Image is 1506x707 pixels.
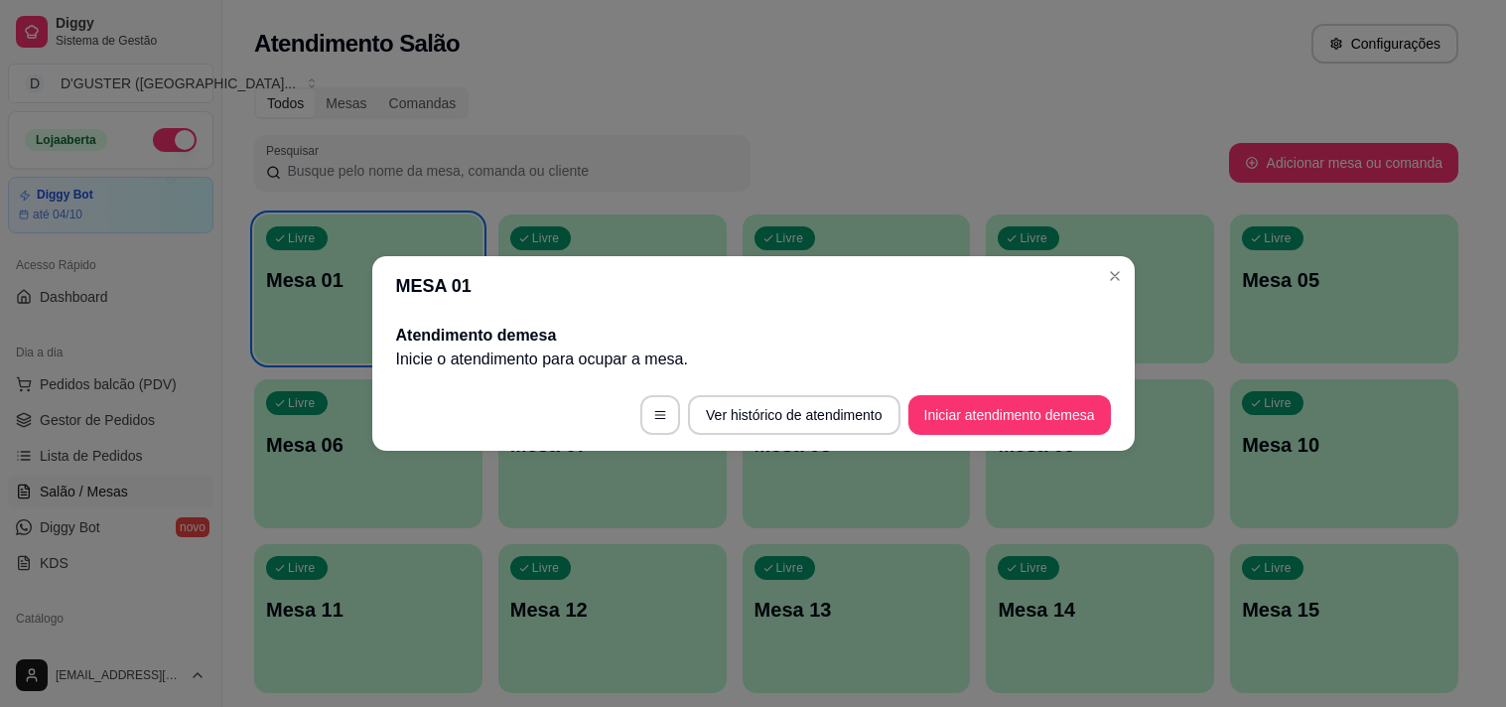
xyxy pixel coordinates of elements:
[396,348,1111,371] p: Inicie o atendimento para ocupar a mesa .
[372,256,1135,316] header: MESA 01
[688,395,899,435] button: Ver histórico de atendimento
[1099,260,1131,292] button: Close
[908,395,1111,435] button: Iniciar atendimento demesa
[396,324,1111,348] h2: Atendimento de mesa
